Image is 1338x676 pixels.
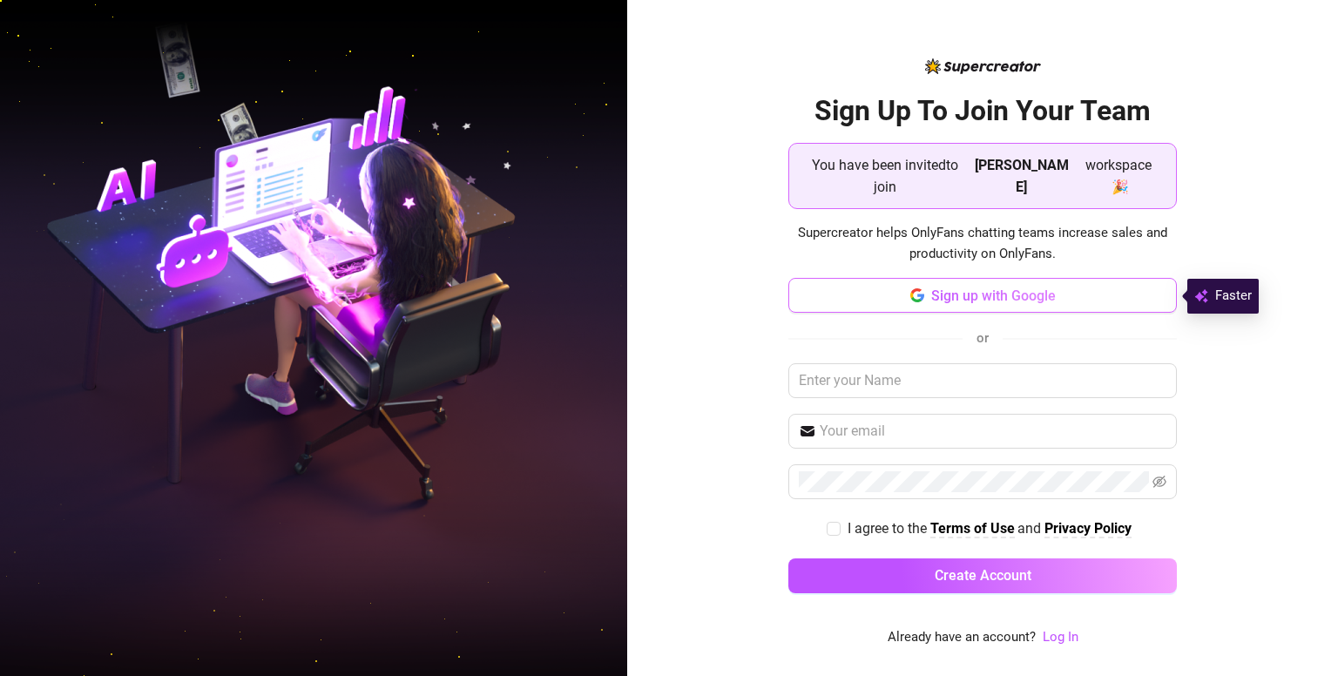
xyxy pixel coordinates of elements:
[888,627,1036,648] span: Already have an account?
[1215,286,1252,307] span: Faster
[930,520,1015,537] strong: Terms of Use
[1194,286,1208,307] img: svg%3e
[803,154,968,198] span: You have been invited to join
[930,520,1015,538] a: Terms of Use
[788,363,1177,398] input: Enter your Name
[976,330,989,346] span: or
[820,421,1166,442] input: Your email
[975,157,1069,195] strong: [PERSON_NAME]
[788,558,1177,593] button: Create Account
[788,223,1177,264] span: Supercreator helps OnlyFans chatting teams increase sales and productivity on OnlyFans.
[788,278,1177,313] button: Sign up with Google
[935,567,1031,584] span: Create Account
[1076,154,1162,198] span: workspace 🎉
[1044,520,1132,538] a: Privacy Policy
[1043,627,1078,648] a: Log In
[1043,629,1078,645] a: Log In
[788,93,1177,129] h2: Sign Up To Join Your Team
[931,287,1056,304] span: Sign up with Google
[848,520,930,537] span: I agree to the
[925,58,1041,74] img: logo-BBDzfeDw.svg
[1017,520,1044,537] span: and
[1152,475,1166,489] span: eye-invisible
[1044,520,1132,537] strong: Privacy Policy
